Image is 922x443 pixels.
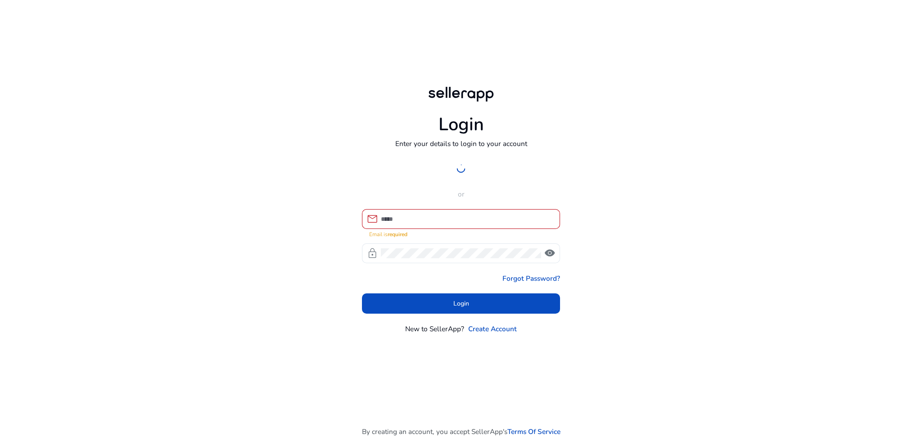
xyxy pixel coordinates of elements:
mat-error: Email is [369,229,553,238]
p: Enter your details to login to your account [395,138,527,149]
a: Create Account [468,324,517,334]
span: lock [366,247,378,259]
p: New to SellerApp? [405,324,464,334]
h1: Login [438,114,484,136]
button: Login [362,293,560,314]
a: Terms Of Service [507,426,560,437]
span: Login [453,299,469,308]
span: mail [366,213,378,225]
p: or [362,189,560,199]
a: Forgot Password? [502,273,560,283]
span: visibility [544,247,556,259]
strong: required [388,231,407,238]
